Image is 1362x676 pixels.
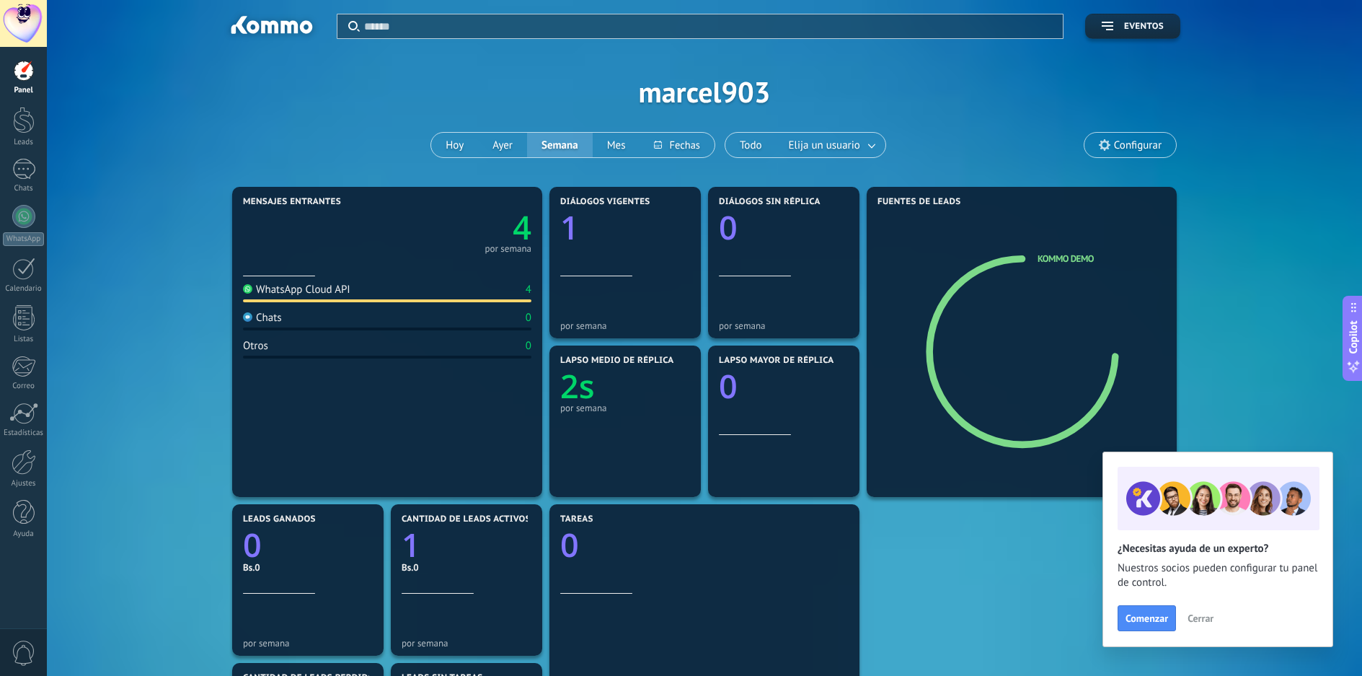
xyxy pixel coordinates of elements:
button: Fechas [640,133,714,157]
div: WhatsApp [3,232,44,246]
span: Diálogos vigentes [560,197,650,207]
div: Otros [243,339,268,353]
div: Panel [3,86,45,95]
a: 1 [402,523,531,567]
span: Tareas [560,514,593,524]
text: 4 [513,206,531,250]
div: 4 [526,283,531,297]
span: Nuestros socios pueden configurar tu panel de control. [1118,561,1318,590]
text: 1 [402,523,420,567]
img: Chats [243,312,252,322]
a: Kommo Demo [1038,253,1094,265]
div: Chats [3,184,45,193]
div: Bs.0 [243,561,373,574]
span: Eventos [1124,22,1164,32]
text: 0 [560,523,579,567]
div: 0 [526,311,531,325]
div: Ayuda [3,530,45,539]
img: WhatsApp Cloud API [243,284,252,294]
div: Chats [243,311,282,325]
span: Lapso mayor de réplica [719,356,833,366]
a: 0 [560,523,849,567]
div: Bs.0 [402,561,531,574]
div: Listas [3,335,45,344]
div: WhatsApp Cloud API [243,283,350,297]
span: Cerrar [1188,613,1213,623]
text: 0 [719,206,738,250]
div: Leads [3,138,45,147]
button: Semana [527,133,593,157]
div: por semana [719,320,849,331]
div: Ajustes [3,479,45,488]
button: Ayer [478,133,527,157]
h2: ¿Necesitas ayuda de un experto? [1118,542,1318,556]
text: 2s [560,364,595,408]
button: Todo [725,133,777,157]
text: 0 [243,523,262,567]
span: Cantidad de leads activos [402,514,531,524]
span: Leads ganados [243,514,316,524]
text: 0 [719,364,738,408]
button: Comenzar [1118,605,1176,631]
a: 4 [387,206,531,250]
div: Estadísticas [3,429,45,438]
div: por semana [560,403,690,413]
button: Elija un usuario [777,133,885,157]
div: por semana [485,245,531,253]
span: Comenzar [1126,613,1168,623]
button: Mes [593,133,640,157]
button: Cerrar [1181,607,1220,629]
div: 0 [526,339,531,353]
span: Configurar [1114,139,1162,152]
a: 0 [243,523,373,567]
span: Diálogos sin réplica [719,197,821,207]
div: Calendario [3,284,45,294]
div: por semana [243,638,373,649]
text: 1 [560,206,579,250]
span: Copilot [1346,320,1361,354]
span: Lapso medio de réplica [560,356,674,366]
span: Mensajes entrantes [243,197,341,207]
button: Eventos [1085,14,1180,39]
div: por semana [560,320,690,331]
span: Fuentes de leads [877,197,961,207]
div: por semana [402,638,531,649]
div: Correo [3,382,45,391]
button: Hoy [431,133,478,157]
span: Elija un usuario [786,136,863,155]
